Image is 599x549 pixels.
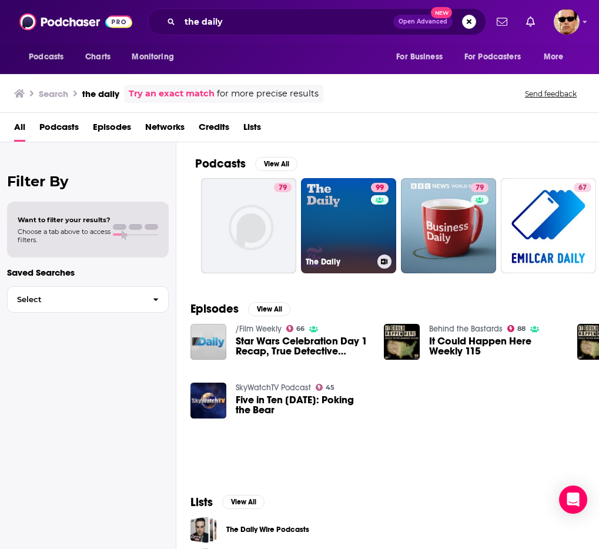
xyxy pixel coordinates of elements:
h2: Lists [190,495,213,510]
a: 79 [471,183,488,192]
a: 66 [286,325,305,332]
span: 79 [279,182,287,194]
a: 67 [574,183,591,192]
img: User Profile [554,9,580,35]
a: /Film Weekly [236,324,282,334]
span: for more precise results [217,87,319,101]
span: 45 [326,385,334,390]
a: Five in Ten 6/21/22: Poking the Bear [236,395,370,415]
a: Show notifications dropdown [521,12,540,32]
a: 67 [501,178,596,273]
button: View All [248,302,290,316]
a: Networks [145,118,185,142]
img: Five in Ten 6/21/22: Poking the Bear [190,383,226,419]
h2: Filter By [7,173,169,190]
a: It Could Happen Here Weekly 115 [429,336,563,356]
a: All [14,118,25,142]
button: View All [222,495,265,509]
button: Send feedback [521,89,580,99]
span: Want to filter your results? [18,216,111,224]
a: Credits [199,118,229,142]
button: open menu [21,46,79,68]
button: Show profile menu [554,9,580,35]
button: open menu [388,46,457,68]
span: New [431,7,452,18]
a: Podcasts [39,118,79,142]
span: Charts [85,49,111,65]
h2: Episodes [190,302,239,316]
span: 99 [376,182,384,194]
a: Try an exact match [129,87,215,101]
span: 88 [517,326,526,332]
a: Lists [243,118,261,142]
a: ListsView All [190,495,265,510]
span: For Business [396,49,443,65]
a: 79 [401,178,496,273]
img: It Could Happen Here Weekly 115 [384,324,420,360]
span: 66 [296,326,304,332]
button: Open AdvancedNew [393,15,453,29]
a: 88 [507,325,526,332]
a: Charts [78,46,118,68]
h2: Podcasts [195,156,246,171]
a: 79 [201,178,296,273]
button: open menu [536,46,578,68]
span: Monitoring [132,49,173,65]
h3: The Daily [306,257,373,267]
a: Show notifications dropdown [492,12,512,32]
a: SkyWatchTV Podcast [236,383,311,393]
span: Open Advanced [399,19,447,25]
a: The Daily Wire Podcasts [226,523,309,536]
a: 79 [274,183,292,192]
h3: Search [39,88,68,99]
a: Behind the Bastards [429,324,503,334]
span: 79 [476,182,484,194]
span: 67 [578,182,587,194]
a: 99 [371,183,389,192]
a: 45 [316,384,335,391]
button: open menu [123,46,189,68]
span: Select [8,296,143,303]
button: open menu [457,46,538,68]
button: Select [7,286,169,313]
p: Saved Searches [7,267,169,278]
span: More [544,49,564,65]
span: Five in Ten [DATE]: Poking the Bear [236,395,370,415]
a: The Daily Wire Podcasts [190,517,217,543]
a: Star Wars Celebration Day 1 Recap, True Detective Season 4, and A Gran Turismo Movie [236,336,370,356]
h3: the daily [82,88,119,99]
div: Open Intercom Messenger [559,486,587,514]
span: Choose a tab above to access filters. [18,227,111,244]
input: Search podcasts, credits, & more... [180,12,393,31]
a: 99The Daily [301,178,396,273]
img: Podchaser - Follow, Share and Rate Podcasts [19,11,132,33]
div: Search podcasts, credits, & more... [148,8,486,35]
span: Logged in as karldevries [554,9,580,35]
button: View All [255,157,297,171]
a: PodcastsView All [195,156,297,171]
a: Episodes [93,118,131,142]
span: Podcasts [29,49,63,65]
a: EpisodesView All [190,302,290,316]
img: Star Wars Celebration Day 1 Recap, True Detective Season 4, and A Gran Turismo Movie [190,324,226,360]
span: For Podcasters [464,49,521,65]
